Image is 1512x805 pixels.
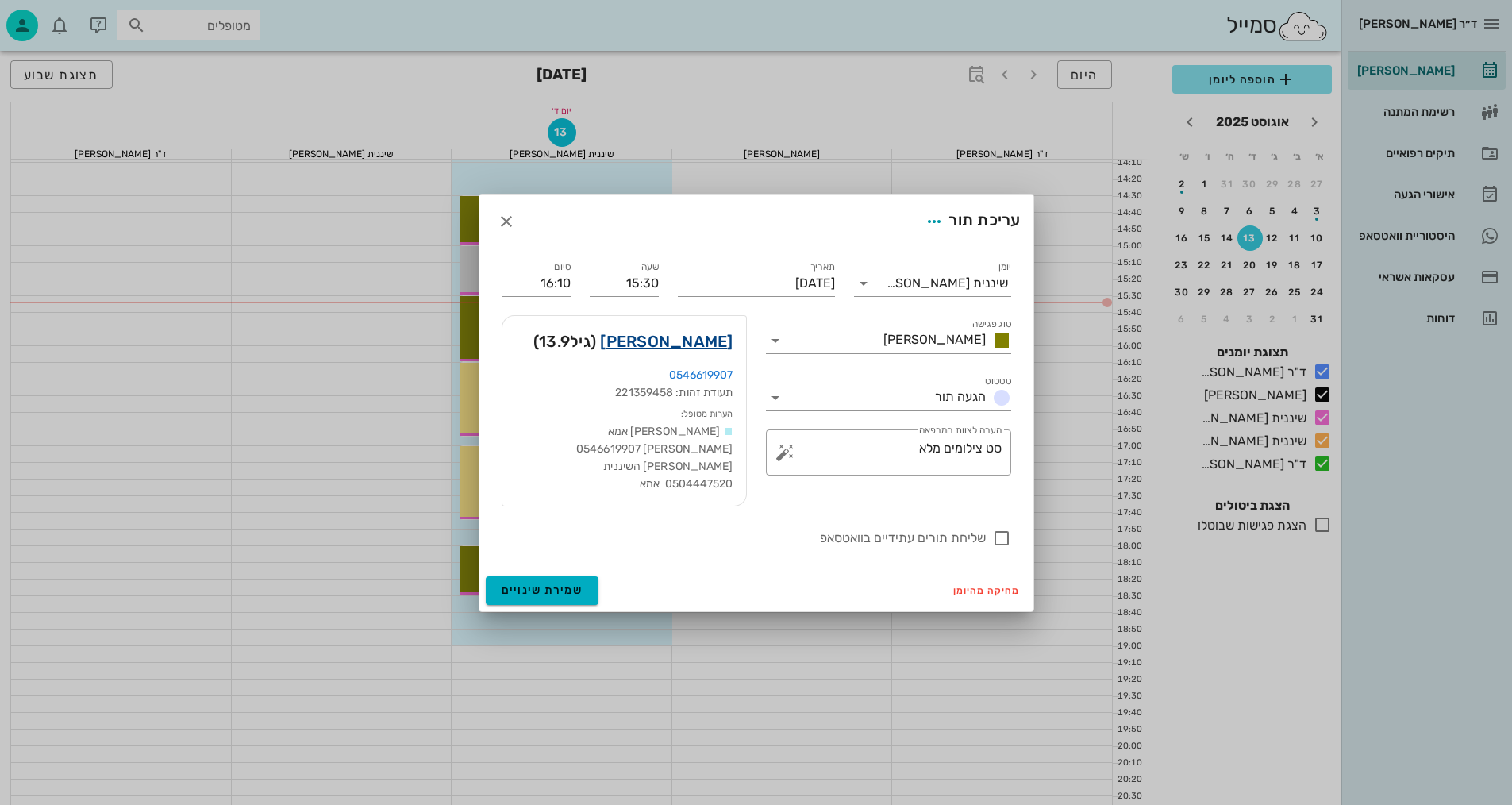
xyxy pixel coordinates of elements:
span: (גיל ) [533,329,596,354]
label: סוג פגישה [971,318,1011,330]
button: מחיקה מהיומן [947,580,1027,602]
label: שליחת תורים עתידיים בוואטסאפ [502,530,986,546]
label: הערה לצוות המרפאה [918,425,1001,437]
div: שיננית [PERSON_NAME] [887,276,1008,291]
label: שעה [641,261,659,273]
span: שמירת שינויים [502,584,583,597]
span: הגעה תור [935,389,986,404]
div: תעודת זהות: 221359458 [515,384,733,402]
a: 0546619907 [669,368,733,382]
label: סטטוס [985,376,1011,387]
span: 13.9 [539,332,570,351]
label: יומן [998,261,1011,273]
span: מחיקה מהיומן [953,585,1021,596]
div: יומןשיננית [PERSON_NAME] [854,271,1011,296]
span: [PERSON_NAME] [883,332,986,347]
label: תאריך [810,261,835,273]
label: סיום [554,261,571,273]
a: [PERSON_NAME] [600,329,733,354]
span: [PERSON_NAME] אמא [PERSON_NAME] 0546619907 [PERSON_NAME] השיננית 0504447520 אמא [576,425,733,491]
button: שמירת שינויים [486,576,599,605]
div: סטטוסהגעה תור [766,385,1011,410]
div: סוג פגישה[PERSON_NAME] [766,328,1011,353]
div: עריכת תור [920,207,1020,236]
small: הערות מטופל: [681,409,733,419]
